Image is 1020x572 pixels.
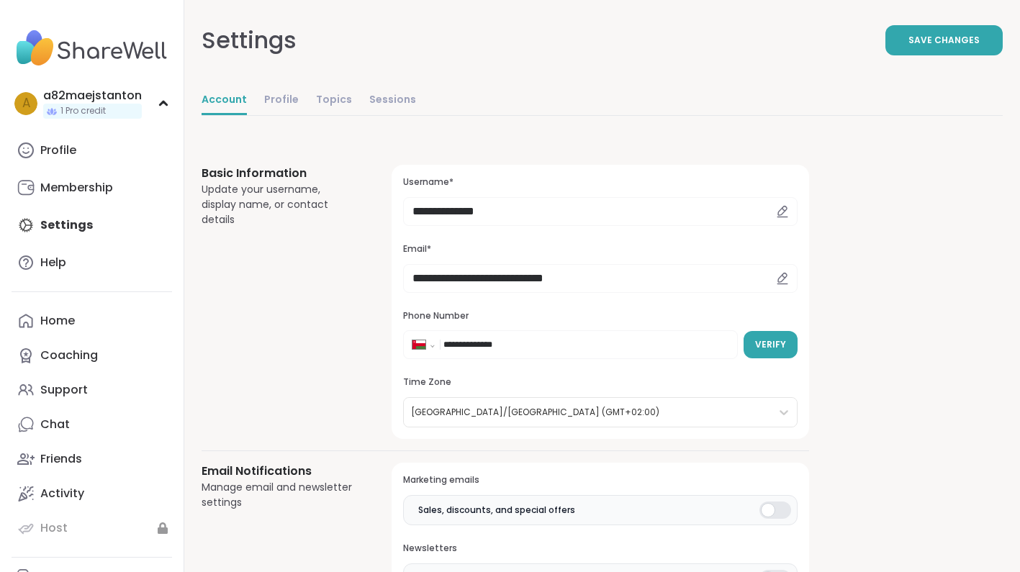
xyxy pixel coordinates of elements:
[202,463,357,480] h3: Email Notifications
[403,376,798,389] h3: Time Zone
[12,476,172,511] a: Activity
[403,243,798,255] h3: Email*
[403,474,798,486] h3: Marketing emails
[43,88,142,104] div: a82maejstanton
[908,34,980,47] span: Save Changes
[12,407,172,442] a: Chat
[12,338,172,373] a: Coaching
[403,310,798,322] h3: Phone Number
[40,451,82,467] div: Friends
[12,373,172,407] a: Support
[885,25,1003,55] button: Save Changes
[60,105,106,117] span: 1 Pro credit
[40,486,84,501] div: Activity
[40,255,66,271] div: Help
[202,480,357,510] div: Manage email and newsletter settings
[403,543,798,555] h3: Newsletters
[369,86,416,115] a: Sessions
[22,94,30,113] span: a
[12,442,172,476] a: Friends
[264,86,299,115] a: Profile
[40,180,113,196] div: Membership
[12,133,172,168] a: Profile
[12,245,172,280] a: Help
[202,86,247,115] a: Account
[12,304,172,338] a: Home
[40,520,68,536] div: Host
[755,338,786,351] span: Verify
[12,171,172,205] a: Membership
[202,165,357,182] h3: Basic Information
[12,511,172,545] a: Host
[202,23,297,58] div: Settings
[40,382,88,398] div: Support
[40,417,70,432] div: Chat
[316,86,352,115] a: Topics
[403,176,798,189] h3: Username*
[744,331,798,358] button: Verify
[202,182,357,227] div: Update your username, display name, or contact details
[40,348,98,363] div: Coaching
[418,504,575,517] span: Sales, discounts, and special offers
[40,142,76,158] div: Profile
[12,23,172,73] img: ShareWell Nav Logo
[40,313,75,329] div: Home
